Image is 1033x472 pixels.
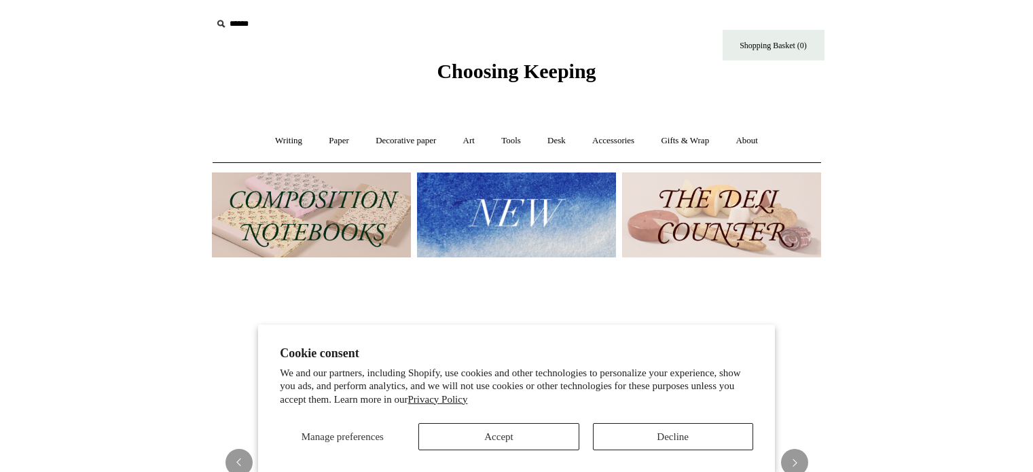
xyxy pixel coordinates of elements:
[418,423,579,450] button: Accept
[437,60,596,82] span: Choosing Keeping
[723,30,824,60] a: Shopping Basket (0)
[649,123,721,159] a: Gifts & Wrap
[316,123,361,159] a: Paper
[580,123,647,159] a: Accessories
[723,123,770,159] a: About
[280,367,753,407] p: We and our partners, including Shopify, use cookies and other technologies to personalize your ex...
[263,123,314,159] a: Writing
[212,173,411,257] img: 202302 Composition ledgers.jpg__PID:69722ee6-fa44-49dd-a067-31375e5d54ec
[593,423,753,450] button: Decline
[535,123,578,159] a: Desk
[622,173,821,257] img: The Deli Counter
[437,71,596,80] a: Choosing Keeping
[280,423,405,450] button: Manage preferences
[280,346,753,361] h2: Cookie consent
[417,173,616,257] img: New.jpg__PID:f73bdf93-380a-4a35-bcfe-7823039498e1
[451,123,487,159] a: Art
[363,123,448,159] a: Decorative paper
[302,431,384,442] span: Manage preferences
[408,394,468,405] a: Privacy Policy
[489,123,533,159] a: Tools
